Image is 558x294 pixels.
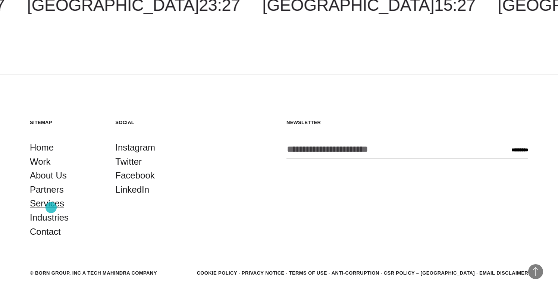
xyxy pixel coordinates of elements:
a: Partners [30,183,64,197]
a: About Us [30,168,67,183]
a: Email Disclaimer [479,270,528,276]
a: Work [30,155,51,169]
button: Back to Top [528,264,543,279]
a: Privacy Notice [242,270,285,276]
h5: Newsletter [286,119,528,126]
a: Facebook [115,168,154,183]
a: Industries [30,211,69,225]
a: Twitter [115,155,142,169]
a: Services [30,196,64,211]
a: Cookie Policy [197,270,237,276]
a: Terms of Use [289,270,327,276]
h5: Sitemap [30,119,100,126]
h5: Social [115,119,186,126]
a: Anti-Corruption [332,270,379,276]
a: CSR POLICY – [GEOGRAPHIC_DATA] [384,270,475,276]
div: © BORN GROUP, INC A Tech Mahindra Company [30,269,157,277]
a: Instagram [115,140,155,155]
a: Home [30,140,54,155]
a: LinkedIn [115,183,149,197]
a: Contact [30,225,61,239]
